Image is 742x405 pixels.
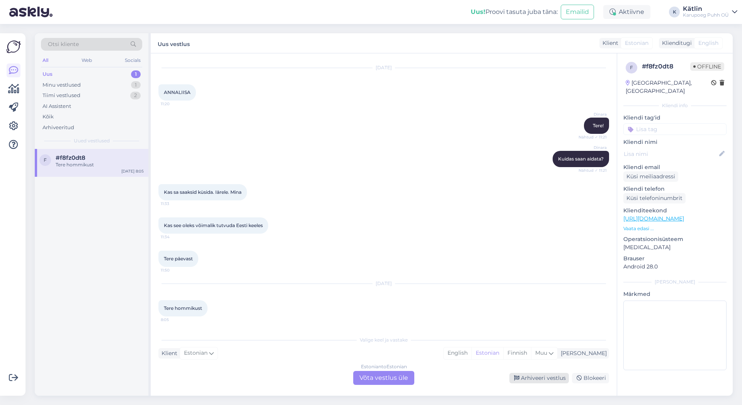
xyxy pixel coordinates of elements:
a: [URL][DOMAIN_NAME] [623,215,684,222]
span: Otsi kliente [48,40,79,48]
span: Dinara [578,145,607,150]
div: Klient [599,39,618,47]
div: 1 [131,70,141,78]
div: [DATE] 8:05 [121,168,144,174]
div: English [444,347,471,359]
p: Märkmed [623,290,727,298]
div: Arhiveeri vestlus [509,373,569,383]
div: Valige keel ja vastake [158,337,609,343]
span: 11:50 [161,267,190,273]
span: Tere hommikust [164,305,202,311]
span: Tere! [593,123,604,128]
div: Arhiveeritud [43,124,74,132]
p: Operatsioonisüsteem [623,235,727,243]
div: [PERSON_NAME] [623,279,727,285]
div: Minu vestlused [43,81,81,89]
div: AI Assistent [43,103,71,110]
div: Kliendi info [623,102,727,109]
div: Uus [43,70,53,78]
div: Klient [158,349,177,357]
button: Emailid [561,5,594,19]
div: Küsi meiliaadressi [623,171,678,182]
div: All [41,55,50,65]
div: Küsi telefoninumbrit [623,193,686,203]
span: Kuidas saan aidata? [558,156,604,162]
div: [PERSON_NAME] [558,349,607,357]
span: 11:20 [161,101,190,107]
span: Kas see oleks võimalik tutvuda Eesti keeles [164,222,263,228]
div: Karupoeg Puhh OÜ [683,12,729,18]
div: Estonian [471,347,503,359]
div: [GEOGRAPHIC_DATA], [GEOGRAPHIC_DATA] [626,79,711,95]
span: Dinara [578,111,607,117]
p: Kliendi telefon [623,185,727,193]
span: f [44,157,47,163]
p: Kliendi tag'id [623,114,727,122]
div: Tere hommikust [56,161,144,168]
div: Web [80,55,94,65]
span: English [698,39,718,47]
span: Kas sa saaksid küsida. Iärele. Mina [164,189,242,195]
span: 11:33 [161,201,190,207]
p: Android 28.0 [623,263,727,271]
span: Estonian [625,39,648,47]
span: #f8fz0dt8 [56,154,85,161]
div: Finnish [503,347,531,359]
p: Brauser [623,255,727,263]
span: Estonian [184,349,208,357]
input: Lisa nimi [624,150,718,158]
span: f [630,65,633,70]
div: [DATE] [158,64,609,71]
div: Aktiivne [603,5,650,19]
label: Uus vestlus [158,38,190,48]
div: 2 [130,92,141,99]
div: # f8fz0dt8 [642,62,690,71]
span: Muu [535,349,547,356]
div: Blokeeri [572,373,609,383]
span: Nähtud ✓ 11:21 [578,167,607,173]
p: Kliendi nimi [623,138,727,146]
span: ANNALIISA [164,89,191,95]
a: KätlinKarupoeg Puhh OÜ [683,6,737,18]
div: Proovi tasuta juba täna: [471,7,558,17]
div: [DATE] [158,280,609,287]
p: Kliendi email [623,163,727,171]
div: Võta vestlus üle [353,371,414,385]
b: Uus! [471,8,485,15]
div: Kätlin [683,6,729,12]
div: Klienditugi [659,39,692,47]
span: Tere päevast [164,256,193,261]
div: Socials [123,55,142,65]
span: 11:34 [161,234,190,240]
span: Offline [690,62,724,71]
span: Nähtud ✓ 11:21 [578,134,607,140]
p: Klienditeekond [623,207,727,215]
div: Kõik [43,113,54,121]
div: Estonian to Estonian [361,363,407,370]
div: 1 [131,81,141,89]
div: K [669,7,680,17]
p: [MEDICAL_DATA] [623,243,727,251]
input: Lisa tag [623,123,727,135]
img: Askly Logo [6,39,21,54]
span: Uued vestlused [74,137,110,144]
p: Vaata edasi ... [623,225,727,232]
span: 8:05 [161,317,190,323]
div: Tiimi vestlused [43,92,80,99]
